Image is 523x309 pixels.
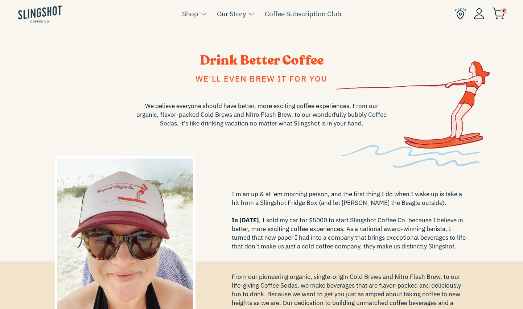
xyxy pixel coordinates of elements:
img: Account [474,8,485,19]
a: Coffee Subscription Club [265,8,341,19]
a: Shop [182,8,198,19]
span: In [DATE] [232,216,259,224]
img: cart [492,8,505,20]
span: We believe everyone should have better, more exciting coffee experiences. From our organic, flavo... [135,102,388,128]
img: skiabout-1636558702133_426x.png [335,29,490,168]
span: Drink Better Coffee [200,51,324,69]
span: We'll even brew it for you [195,73,328,84]
a: Our Story [217,8,246,19]
span: I'm an up & at 'em morning person, and the first thing I do when I wake up is take a hit from a S... [232,190,469,251]
span: 0 [501,8,507,14]
a: 0 [492,9,505,18]
img: Find Us [454,8,466,20]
